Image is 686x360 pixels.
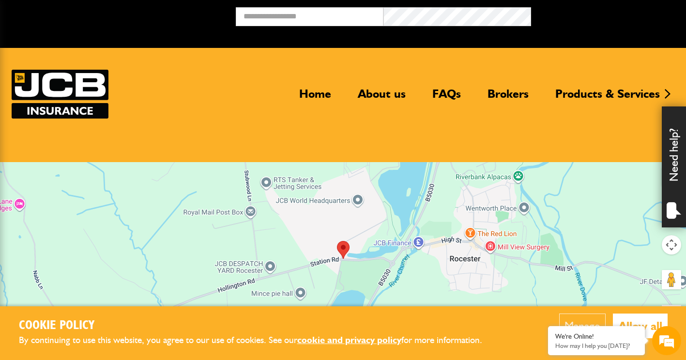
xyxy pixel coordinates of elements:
[12,70,108,119] img: JCB Insurance Services logo
[548,87,667,109] a: Products & Services
[559,314,606,338] button: Manage
[19,333,498,348] p: By continuing to use this website, you agree to our use of cookies. See our for more information.
[297,334,401,345] a: cookie and privacy policy
[480,87,536,109] a: Brokers
[425,87,468,109] a: FAQs
[292,87,338,109] a: Home
[662,106,686,227] div: Need help?
[662,305,681,324] button: Zoom in
[662,270,681,289] button: Drag Pegman onto the map to open Street View
[555,332,638,341] div: We're Online!
[12,70,108,119] a: JCB Insurance Services
[613,314,668,338] button: Allow all
[555,342,638,349] p: How may I help you today?
[531,7,679,22] button: Broker Login
[351,87,413,109] a: About us
[662,235,681,255] button: Map camera controls
[19,318,498,333] h2: Cookie Policy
